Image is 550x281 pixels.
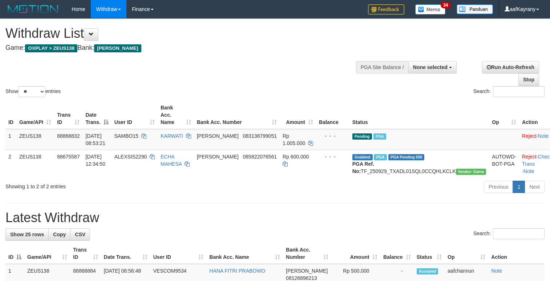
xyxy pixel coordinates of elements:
b: PGA Ref. No: [352,161,374,174]
th: ID [5,101,16,129]
span: [PERSON_NAME] [94,44,141,52]
span: Copy 085822076561 to clipboard [243,154,277,160]
a: Next [525,181,545,193]
h1: Latest Withdraw [5,210,545,225]
a: Stop [518,73,539,86]
button: None selected [408,61,457,73]
div: - - - [319,153,347,160]
span: [PERSON_NAME] [197,154,239,160]
th: Op: activate to sort column ascending [489,101,519,129]
a: Note [523,168,534,174]
span: PGA Pending [388,154,425,160]
a: Show 25 rows [5,228,49,241]
td: AUTOWD-BOT-PGA [489,150,519,178]
th: Balance [316,101,349,129]
th: Bank Acc. Name: activate to sort column ascending [158,101,194,129]
span: 88868832 [57,133,80,139]
a: Note [491,268,502,274]
a: Previous [484,181,513,193]
span: Marked by aafpengsreynich [374,154,387,160]
a: ECHA MAHESA [161,154,182,167]
th: Bank Acc. Number: activate to sort column ascending [283,243,331,264]
td: 2 [5,150,16,178]
td: ZEUS138 [16,129,54,150]
span: [DATE] 12:34:50 [85,154,105,167]
a: 1 [513,181,525,193]
th: Trans ID: activate to sort column ascending [54,101,82,129]
a: Run Auto-Refresh [482,61,539,73]
span: Copy 08126896213 to clipboard [286,275,317,281]
img: Button%20Memo.svg [415,4,446,15]
td: 1 [5,129,16,150]
div: Showing 1 to 2 of 2 entries [5,180,224,190]
span: CSV [75,232,85,237]
span: Accepted [417,268,438,274]
span: None selected [413,64,448,70]
input: Search: [493,86,545,97]
th: ID: activate to sort column descending [5,243,24,264]
span: 34 [441,2,450,8]
span: Rp 600.000 [283,154,309,160]
div: PGA Site Balance / [356,61,408,73]
td: ZEUS138 [16,150,54,178]
span: ALEXSIS2290 [114,154,147,160]
th: Status [349,101,489,129]
a: CSV [70,228,90,241]
span: [PERSON_NAME] [286,268,328,274]
input: Search: [493,228,545,239]
span: Pending [352,133,372,140]
span: 88675587 [57,154,80,160]
label: Search: [473,86,545,97]
img: Feedback.jpg [368,4,404,15]
h1: Withdraw List [5,26,359,41]
select: Showentries [18,86,45,97]
a: Reject [522,133,537,139]
span: Marked by aafkaynarin [373,133,386,140]
th: User ID: activate to sort column ascending [150,243,207,264]
span: Show 25 rows [10,232,44,237]
a: KARWATI [161,133,183,139]
a: Note [538,133,549,139]
th: User ID: activate to sort column ascending [112,101,158,129]
td: TF_250929_TXADL01SQL0CCQHLKCLK [349,150,489,178]
label: Search: [473,228,545,239]
span: Copy 083138799051 to clipboard [243,133,277,139]
span: Rp 1.005.000 [283,133,305,146]
span: OXPLAY > ZEUS138 [25,44,77,52]
th: Date Trans.: activate to sort column ascending [101,243,150,264]
th: Bank Acc. Number: activate to sort column ascending [194,101,280,129]
a: HANA FITRI PRABOWO [209,268,265,274]
span: Vendor URL: https://trx31.1velocity.biz [456,169,486,175]
th: Game/API: activate to sort column ascending [24,243,70,264]
span: Grabbed [352,154,373,160]
img: MOTION_logo.png [5,4,61,15]
div: - - - [319,132,347,140]
span: [DATE] 08:53:21 [85,133,105,146]
img: panduan.png [457,4,493,14]
th: Op: activate to sort column ascending [445,243,488,264]
th: Status: activate to sort column ascending [414,243,445,264]
th: Amount: activate to sort column ascending [331,243,380,264]
th: Game/API: activate to sort column ascending [16,101,54,129]
a: Copy [48,228,70,241]
a: Reject [522,154,537,160]
span: SAMBO15 [114,133,138,139]
th: Balance: activate to sort column ascending [380,243,414,264]
th: Action [488,243,545,264]
th: Amount: activate to sort column ascending [280,101,316,129]
span: [PERSON_NAME] [197,133,239,139]
span: Copy [53,232,66,237]
th: Date Trans.: activate to sort column descending [82,101,111,129]
th: Trans ID: activate to sort column ascending [70,243,101,264]
th: Bank Acc. Name: activate to sort column ascending [206,243,283,264]
label: Show entries [5,86,61,97]
h4: Game: Bank: [5,44,359,52]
